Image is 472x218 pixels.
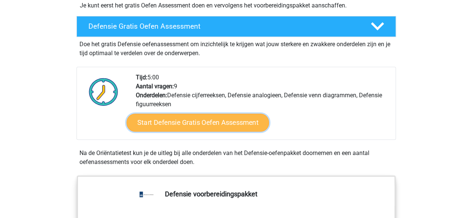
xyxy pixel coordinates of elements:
div: Na de Oriëntatietest kun je de uitleg bij alle onderdelen van het Defensie-oefenpakket doornemen ... [76,149,396,167]
div: 5:00 9 Defensie cijferreeksen, Defensie analogieen, Defensie venn diagrammen, Defensie figuurreeksen [130,73,395,139]
img: Klok [85,73,122,110]
a: Defensie Gratis Oefen Assessment [74,16,399,37]
h4: Defensie Gratis Oefen Assessment [88,22,359,31]
b: Tijd: [136,74,147,81]
div: Doe het gratis Defensie oefenassessment om inzichtelijk te krijgen wat jouw sterkere en zwakkere ... [76,37,396,58]
b: Aantal vragen: [136,83,174,90]
a: Start Defensie Gratis Oefen Assessment [126,114,269,132]
b: Onderdelen: [136,92,167,99]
